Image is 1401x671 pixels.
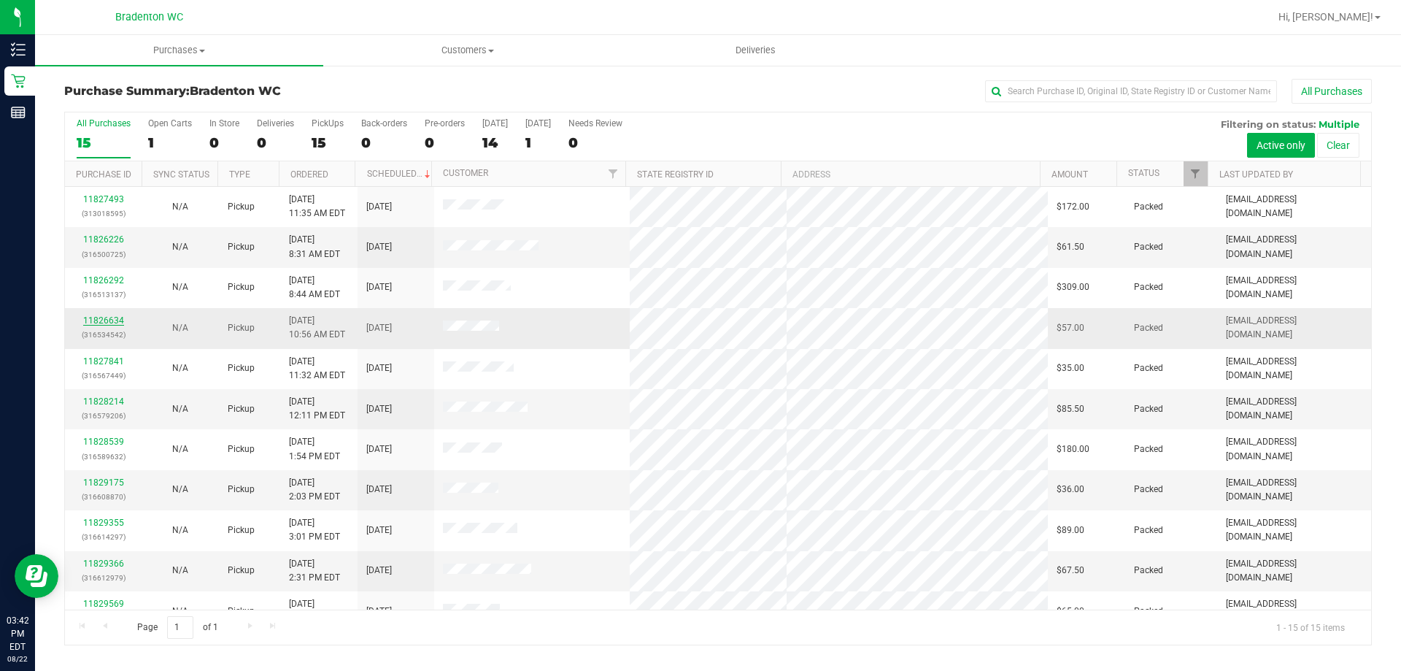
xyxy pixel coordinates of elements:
span: Pickup [228,564,255,578]
span: [DATE] [366,605,392,618]
span: Pickup [228,442,255,456]
span: [EMAIL_ADDRESS][DOMAIN_NAME] [1226,355,1362,383]
div: 1 [148,134,192,151]
span: $180.00 [1057,442,1089,456]
span: [EMAIL_ADDRESS][DOMAIN_NAME] [1226,395,1362,423]
span: [DATE] [366,524,392,537]
p: (316500725) [74,248,133,261]
div: [DATE] [525,118,551,129]
div: In Store [209,118,239,129]
p: (316534542) [74,328,133,342]
span: Packed [1134,240,1163,254]
span: Pickup [228,361,255,375]
a: 11827841 [83,356,124,367]
span: [DATE] [366,402,392,416]
span: [DATE] 2:31 PM EDT [289,557,340,585]
button: N/A [172,361,188,375]
span: [DATE] 1:54 PM EDT [289,435,340,463]
p: (316612979) [74,571,133,585]
div: 0 [425,134,465,151]
span: Customers [324,44,611,57]
a: 11826634 [83,315,124,326]
p: (316513137) [74,288,133,302]
a: 11828214 [83,396,124,407]
div: 15 [312,134,344,151]
button: N/A [172,564,188,578]
a: Filter [1184,161,1208,186]
span: [DATE] [366,564,392,578]
span: Not Applicable [172,282,188,292]
p: (313018595) [74,207,133,221]
th: Address [781,161,1040,187]
span: Packed [1134,524,1163,537]
span: [DATE] [366,200,392,214]
span: Deliveries [716,44,795,57]
span: [DATE] 10:56 AM EDT [289,314,345,342]
span: Not Applicable [172,565,188,575]
button: N/A [172,442,188,456]
p: (316589632) [74,450,133,464]
div: [DATE] [482,118,508,129]
span: Bradenton WC [115,11,183,23]
span: Pickup [228,524,255,537]
span: [EMAIL_ADDRESS][DOMAIN_NAME] [1226,314,1362,342]
span: [EMAIL_ADDRESS][DOMAIN_NAME] [1226,516,1362,544]
span: [DATE] 3:29 PM EDT [289,597,340,625]
span: Packed [1134,321,1163,335]
a: 11827493 [83,194,124,204]
span: Packed [1134,361,1163,375]
div: Needs Review [568,118,622,129]
span: Not Applicable [172,444,188,454]
inline-svg: Reports [11,105,26,120]
a: Purchases [35,35,323,66]
span: Packed [1134,280,1163,294]
button: N/A [172,280,188,294]
div: 14 [482,134,508,151]
div: 15 [77,134,131,151]
inline-svg: Inventory [11,42,26,57]
div: 0 [209,134,239,151]
span: [DATE] 8:31 AM EDT [289,233,340,261]
div: 0 [568,134,622,151]
span: $36.00 [1057,483,1084,496]
span: [EMAIL_ADDRESS][DOMAIN_NAME] [1226,557,1362,585]
span: [EMAIL_ADDRESS][DOMAIN_NAME] [1226,274,1362,302]
div: Pre-orders [425,118,465,129]
span: Not Applicable [172,606,188,616]
span: [DATE] 11:35 AM EDT [289,193,345,221]
a: Purchase ID [76,169,131,180]
div: 1 [525,134,551,151]
span: Pickup [228,240,255,254]
a: 11829175 [83,478,124,488]
span: $85.50 [1057,402,1084,416]
span: Packed [1134,442,1163,456]
a: 11829366 [83,559,124,569]
span: [EMAIL_ADDRESS][DOMAIN_NAME] [1226,193,1362,221]
div: Open Carts [148,118,192,129]
span: [DATE] 3:01 PM EDT [289,516,340,544]
span: Packed [1134,605,1163,618]
inline-svg: Retail [11,74,26,88]
span: [EMAIL_ADDRESS][DOMAIN_NAME] [1226,597,1362,625]
iframe: Resource center [15,554,58,598]
span: [DATE] [366,361,392,375]
span: Packed [1134,402,1163,416]
a: 11828539 [83,437,124,447]
a: 11829355 [83,518,124,528]
span: Page of 1 [125,616,230,639]
button: N/A [172,402,188,416]
span: [DATE] [366,442,392,456]
span: $65.00 [1057,605,1084,618]
span: Not Applicable [172,363,188,373]
p: (316608870) [74,490,133,504]
button: N/A [172,483,188,496]
span: Packed [1134,200,1163,214]
div: PickUps [312,118,344,129]
span: Not Applicable [172,323,188,333]
input: Search Purchase ID, Original ID, State Registry ID or Customer Name... [985,80,1277,102]
span: Bradenton WC [190,84,281,98]
span: [DATE] [366,280,392,294]
span: [DATE] [366,240,392,254]
a: 11829569 [83,599,124,609]
p: (316614297) [74,530,133,544]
